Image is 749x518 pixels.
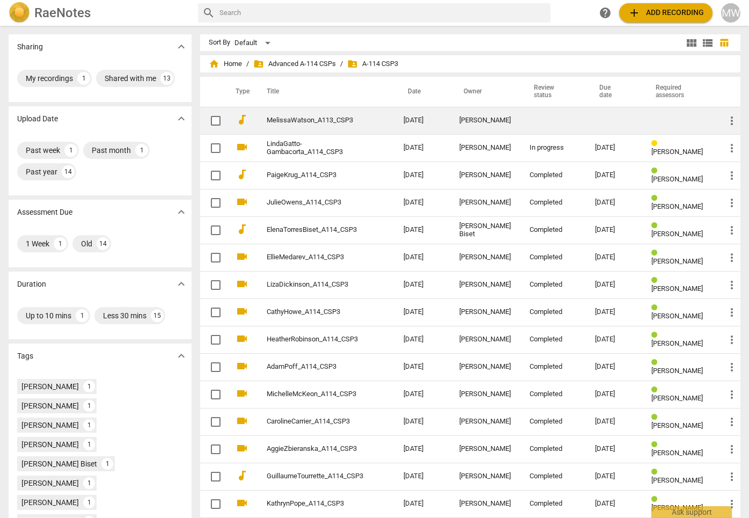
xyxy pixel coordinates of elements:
a: GuillaumeTourrette_A114_CSP3 [267,472,365,480]
span: videocam [236,278,248,290]
div: 1 [83,400,95,412]
button: Tile view [684,35,700,51]
p: Tags [17,351,33,362]
span: videocam [236,141,248,154]
td: [DATE] [395,244,451,271]
span: Review status: completed [651,167,662,175]
div: [PERSON_NAME] [459,171,512,179]
div: [DATE] [595,171,634,179]
div: 1 [77,72,90,85]
td: [DATE] [395,435,451,463]
img: Logo [9,2,30,24]
span: more_vert [725,196,738,209]
span: [PERSON_NAME] [651,257,703,265]
div: Sort By [209,39,230,47]
span: expand_more [175,40,188,53]
span: more_vert [725,251,738,264]
span: Review status: completed [651,386,662,394]
div: [DATE] [595,445,634,453]
a: CarolineCarrier_A114_CSP3 [267,418,365,426]
span: more_vert [725,470,738,483]
div: [PERSON_NAME] [21,381,79,392]
span: help [599,6,612,19]
span: videocam [236,387,248,400]
td: [DATE] [395,107,451,134]
th: Due date [586,77,643,107]
p: Assessment Due [17,207,72,218]
span: home [209,59,219,69]
span: Home [209,59,242,69]
span: more_vert [725,498,738,510]
a: LindaGatto-Gambacorta_A114_CSP3 [267,140,365,156]
span: more_vert [725,361,738,374]
span: [PERSON_NAME] [651,175,703,183]
div: [DATE] [595,363,634,371]
div: 15 [151,309,164,322]
div: [PERSON_NAME] [459,445,512,453]
div: 1 [83,381,95,392]
span: folder_shared [253,59,264,69]
span: videocam [236,195,248,208]
span: Review status: completed [651,495,662,504]
div: [DATE] [595,335,634,344]
div: [PERSON_NAME] [459,308,512,316]
div: [DATE] [595,144,634,152]
span: more_vert [725,306,738,319]
div: Completed [530,363,578,371]
span: view_module [685,37,698,49]
a: LogoRaeNotes [9,2,189,24]
span: A-114 CSP3 [347,59,398,69]
div: [PERSON_NAME] [21,497,79,508]
p: Upload Date [17,113,58,125]
div: Past year [26,166,57,177]
span: more_vert [725,224,738,237]
div: [PERSON_NAME] [459,390,512,398]
input: Search [219,4,546,21]
button: Show more [173,348,189,364]
div: 1 [83,439,95,450]
button: MW [721,3,740,23]
div: [DATE] [595,472,634,480]
div: 1 [54,237,67,250]
span: Review status: completed [651,249,662,257]
div: [PERSON_NAME] [459,363,512,371]
span: videocam [236,250,248,263]
div: 1 [83,419,95,431]
div: Past week [26,145,60,156]
span: videocam [236,442,248,455]
div: Completed [530,418,578,426]
div: [PERSON_NAME] [21,478,79,488]
td: [DATE] [395,381,451,408]
span: [PERSON_NAME] [651,312,703,320]
div: 14 [97,237,109,250]
div: Completed [530,281,578,289]
a: KathrynPope_A114_CSP3 [267,500,365,508]
button: Show more [173,39,189,55]
div: 13 [160,72,173,85]
div: [PERSON_NAME] [459,253,512,261]
span: [PERSON_NAME] [651,339,703,347]
span: videocam [236,497,248,509]
td: [DATE] [395,298,451,326]
th: Required assessors [643,77,717,107]
span: [PERSON_NAME] [651,421,703,429]
a: CathyHowe_A114_CSP3 [267,308,365,316]
div: Ask support [651,506,732,518]
button: Show more [173,111,189,127]
div: [PERSON_NAME] [459,281,512,289]
a: PaigeKrug_A114_CSP3 [267,171,365,179]
span: audiotrack [236,223,248,236]
th: Date [395,77,451,107]
p: Sharing [17,41,43,53]
span: more_vert [725,114,738,127]
span: Review status: completed [651,413,662,421]
span: audiotrack [236,168,248,181]
div: 1 [64,144,77,157]
div: [PERSON_NAME] [459,199,512,207]
a: AggieZbieranska_A114_CSP3 [267,445,365,453]
div: [PERSON_NAME] [21,400,79,411]
div: 1 [135,144,148,157]
div: [PERSON_NAME] [459,500,512,508]
th: Type [227,77,254,107]
span: [PERSON_NAME] [651,148,703,156]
